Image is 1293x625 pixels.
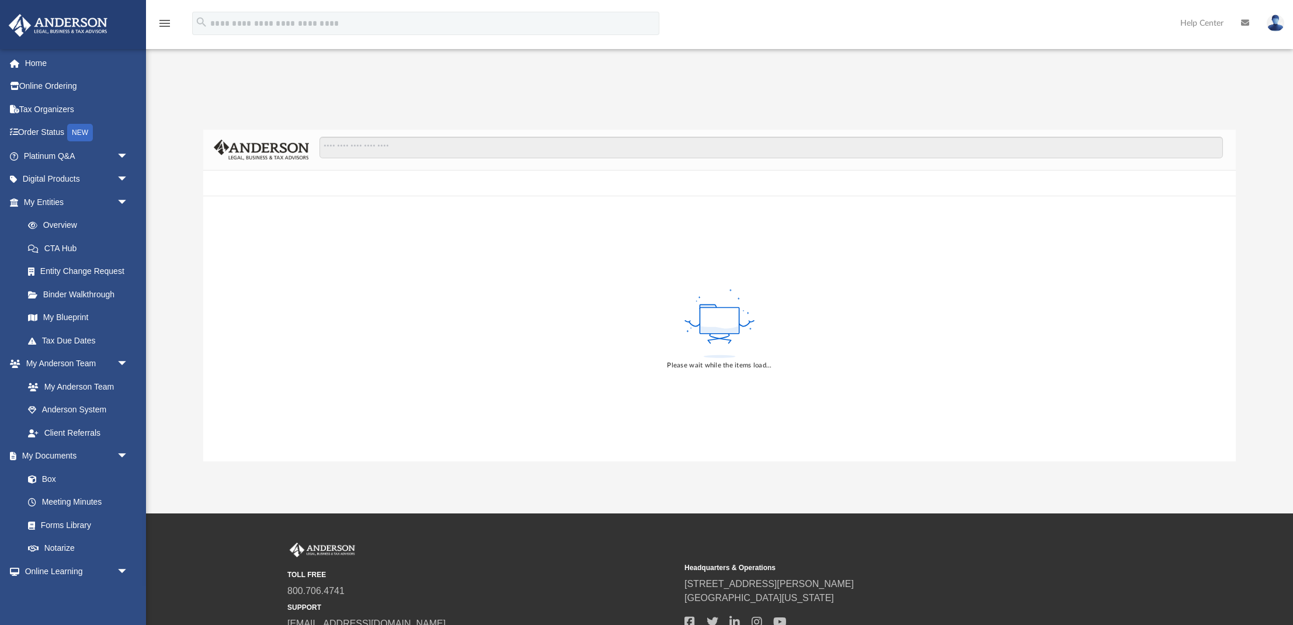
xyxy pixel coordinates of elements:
a: Meeting Minutes [16,491,140,514]
small: SUPPORT [287,602,676,613]
a: My Blueprint [16,306,140,329]
a: Platinum Q&Aarrow_drop_down [8,144,146,168]
a: Client Referrals [16,421,140,445]
small: TOLL FREE [287,570,676,580]
a: My Documentsarrow_drop_down [8,445,140,468]
a: Courses [16,583,140,606]
input: Search files and folders [319,137,1223,159]
a: menu [158,22,172,30]
a: My Entitiesarrow_drop_down [8,190,146,214]
span: arrow_drop_down [117,144,140,168]
img: Anderson Advisors Platinum Portal [287,543,357,558]
a: Binder Walkthrough [16,283,146,306]
span: arrow_drop_down [117,168,140,192]
a: Home [8,51,146,75]
a: Order StatusNEW [8,121,146,145]
a: Box [16,467,134,491]
a: My Anderson Team [16,375,134,398]
a: Entity Change Request [16,260,146,283]
img: Anderson Advisors Platinum Portal [5,14,111,37]
div: Please wait while the items load... [667,360,771,371]
div: NEW [67,124,93,141]
a: Online Ordering [8,75,146,98]
a: Online Learningarrow_drop_down [8,560,140,583]
a: Tax Due Dates [16,329,146,352]
small: Headquarters & Operations [684,562,1073,573]
span: arrow_drop_down [117,445,140,468]
a: CTA Hub [16,237,146,260]
i: menu [158,16,172,30]
a: 800.706.4741 [287,586,345,596]
a: Digital Productsarrow_drop_down [8,168,146,191]
span: arrow_drop_down [117,190,140,214]
a: Forms Library [16,513,134,537]
a: [STREET_ADDRESS][PERSON_NAME] [684,579,854,589]
a: Overview [16,214,146,237]
span: arrow_drop_down [117,352,140,376]
img: User Pic [1267,15,1284,32]
a: Anderson System [16,398,140,422]
a: [GEOGRAPHIC_DATA][US_STATE] [684,593,834,603]
i: search [195,16,208,29]
span: arrow_drop_down [117,560,140,584]
a: Tax Organizers [8,98,146,121]
a: My Anderson Teamarrow_drop_down [8,352,140,376]
a: Notarize [16,537,140,560]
